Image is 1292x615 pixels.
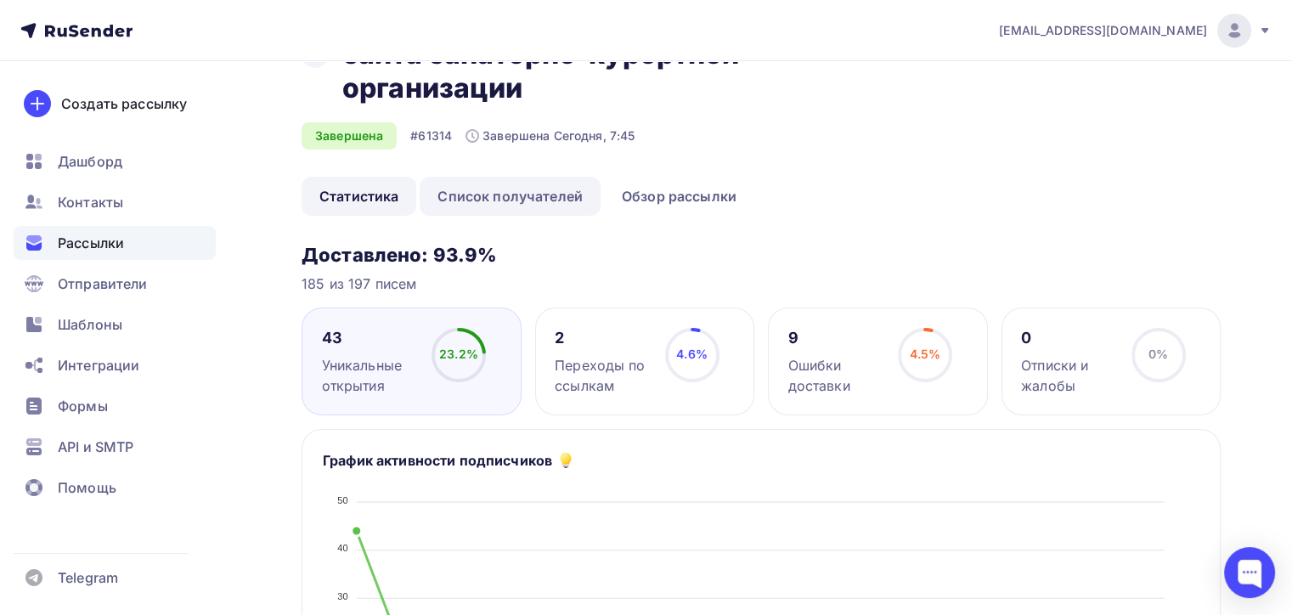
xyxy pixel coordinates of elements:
a: Обзор рассылки [604,177,754,216]
tspan: 30 [337,591,348,601]
a: Формы [14,389,216,423]
div: 43 [322,328,417,348]
a: Статистика [302,177,416,216]
a: Дашборд [14,144,216,178]
span: Шаблоны [58,314,122,335]
a: Контакты [14,185,216,219]
h3: Доставлено: 93.9% [302,243,1221,267]
div: Отписки и жалобы [1021,355,1116,396]
span: 0% [1148,347,1168,361]
span: [EMAIL_ADDRESS][DOMAIN_NAME] [999,22,1207,39]
a: Рассылки [14,226,216,260]
span: Telegram [58,567,118,588]
a: Отправители [14,267,216,301]
a: [EMAIL_ADDRESS][DOMAIN_NAME] [999,14,1272,48]
a: Шаблоны [14,307,216,341]
div: 9 [788,328,883,348]
h5: График активности подписчиков [323,450,552,471]
span: Интеграции [58,355,139,375]
div: Завершена Сегодня, 7:45 [465,127,635,144]
div: Завершена [302,122,397,150]
tspan: 50 [337,495,348,505]
span: Контакты [58,192,123,212]
span: Помощь [58,477,116,498]
span: Формы [58,396,108,416]
div: Уникальные открытия [322,355,417,396]
div: Создать рассылку [61,93,187,114]
div: #61314 [410,127,452,144]
div: Ошибки доставки [788,355,883,396]
a: Список получателей [420,177,601,216]
span: API и SMTP [58,437,133,457]
span: 4.5% [910,347,941,361]
span: 23.2% [439,347,478,361]
span: Отправители [58,274,148,294]
span: 4.6% [676,347,708,361]
div: Переходы по ссылкам [555,355,650,396]
span: Дашборд [58,151,122,172]
span: Рассылки [58,233,124,253]
div: 185 из 197 писем [302,274,1221,294]
div: 2 [555,328,650,348]
tspan: 40 [337,543,348,553]
div: 0 [1021,328,1116,348]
